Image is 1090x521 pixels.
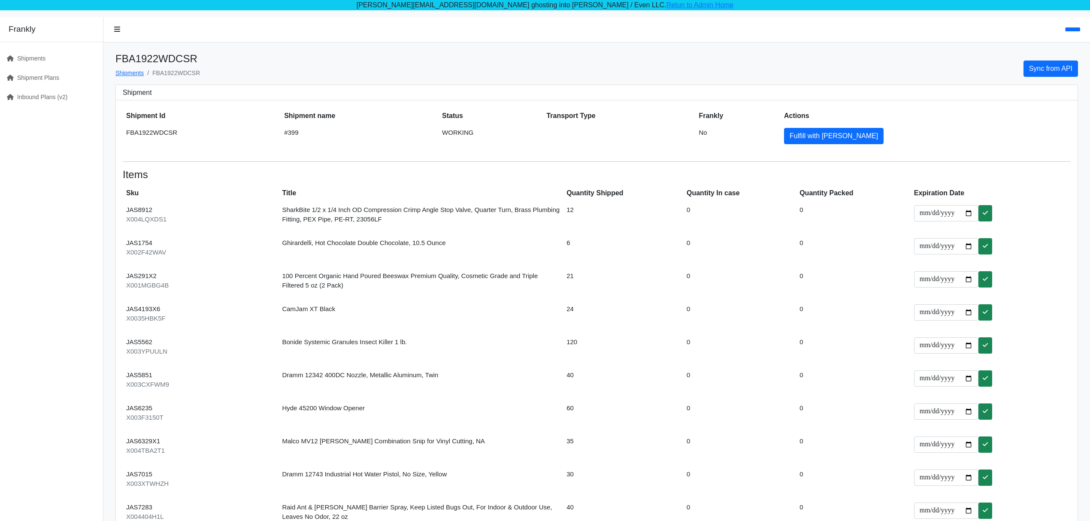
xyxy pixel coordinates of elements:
td: 40 [563,367,683,400]
th: Frankly [695,107,781,124]
td: 60 [563,400,683,433]
td: 0 [683,301,796,334]
td: JAS5851 [123,367,279,400]
td: 0 [796,367,911,400]
td: JAS6329X1 [123,433,279,466]
td: JAS7015 [123,466,279,499]
td: 21 [563,268,683,301]
td: 12 [563,202,683,235]
td: 0 [683,433,796,466]
td: 0 [683,466,796,499]
td: 30 [563,466,683,499]
li: FBA1922WDCSR [144,69,200,78]
td: SharkBite 1/2 x 1/4 Inch OD Compression Crimp Angle Stop Valve, Quarter Turn, Brass Plumbing Fitt... [279,202,563,235]
td: 0 [683,268,796,301]
button: Fulfill with [PERSON_NAME] [784,128,884,144]
td: JAS8912 [123,202,279,235]
td: Hyde 45200 Window Opener [279,400,563,433]
td: 0 [796,301,911,334]
th: Transport Type [543,107,695,124]
td: 24 [563,301,683,334]
td: 6 [563,235,683,268]
td: Malco MV12 [PERSON_NAME] Combination Snip for Vinyl Cutting, NA [279,433,563,466]
p: X004TBA2T1 [126,446,275,456]
td: JAS291X2 [123,268,279,301]
td: CamJam XT Black [279,301,563,334]
td: WORKING [439,124,543,148]
td: Dramm 12342 400DC Nozzle, Metallic Aluminum, Twin [279,367,563,400]
td: 0 [683,367,796,400]
th: Actions [781,107,1071,124]
h4: Items [123,169,1071,181]
th: Quantity Shipped [563,185,683,202]
p: X001MGBG4B [126,281,275,291]
th: Quantity In case [683,185,796,202]
th: Shipment name [281,107,439,124]
p: X003XTWHZH [126,479,275,489]
td: 35 [563,433,683,466]
a: Retun to Admin Home [666,1,734,9]
th: Expiration Date [911,185,1071,202]
p: X003F3150T [126,413,275,423]
td: Bonide Systemic Granules Insect Killer 1 lb. [279,334,563,367]
td: 0 [683,334,796,367]
a: Shipments [115,70,144,76]
td: JAS5562 [123,334,279,367]
td: 0 [683,235,796,268]
button: Sync from API [1023,61,1078,77]
p: X002F42WAV [126,248,275,257]
td: 0 [683,202,796,235]
h1: FBA1922WDCSR [115,53,200,65]
th: Shipment Id [123,107,281,124]
td: JAS1754 [123,235,279,268]
td: Ghirardelli, Hot Chocolate Double Chocolate, 10.5 Ounce [279,235,563,268]
td: FBA1922WDCSR [123,124,281,148]
td: 0 [796,202,911,235]
td: JAS6235 [123,400,279,433]
th: Quantity Packed [796,185,911,202]
td: 120 [563,334,683,367]
td: 0 [796,334,911,367]
td: JAS4193X6 [123,301,279,334]
th: Title [279,185,563,202]
h3: Shipment [123,88,1071,97]
td: Dramm 12743 Industrial Hot Water Pistol, No Size, Yellow [279,466,563,499]
td: 0 [796,268,911,301]
td: 100 Percent Organic Hand Poured Beeswax Premium Quality, Cosmetic Grade and Triple Filtered 5 oz ... [279,268,563,301]
p: X003YPUULN [126,347,275,357]
td: 0 [683,400,796,433]
td: 0 [796,433,911,466]
td: 0 [796,466,911,499]
td: 0 [796,235,911,268]
p: X003CXFWM9 [126,380,275,390]
p: X0035HBK5F [126,314,275,324]
th: Sku [123,185,279,202]
td: 0 [796,400,911,433]
p: X004LQXDS1 [126,215,275,224]
td: No [695,124,781,148]
td: #399 [281,124,439,148]
th: Status [439,107,543,124]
